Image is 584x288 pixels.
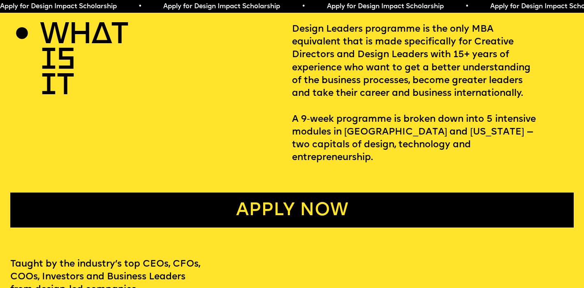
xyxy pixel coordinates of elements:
span: • [465,3,469,10]
a: Apply now [10,193,574,228]
p: Design Leaders programme is the only MBA equivalent that is made specifically for Creative Direct... [292,23,574,165]
h2: WHAT IS IT [40,23,87,100]
span: • [138,3,142,10]
span: • [301,3,305,10]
